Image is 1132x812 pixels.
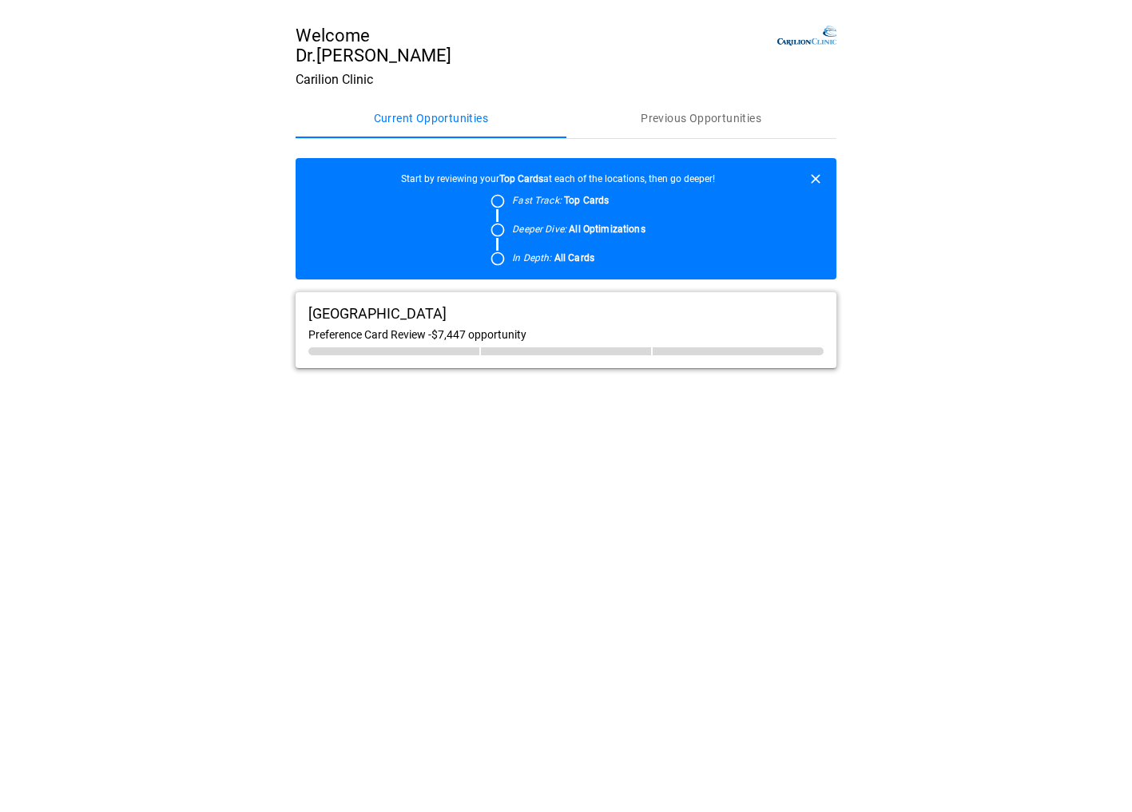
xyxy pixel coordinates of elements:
[777,26,836,46] img: Site Logo
[308,328,526,341] span: Preference Card Review -
[374,112,488,126] span: Current Opportunities
[512,252,551,263] em: In Depth:
[569,224,645,235] b: All Optimizations
[499,173,543,184] b: Top Cards
[641,112,761,126] span: Previous Opportunities
[296,26,451,46] span: Welcome
[564,195,609,206] b: Top Cards
[308,305,447,322] span: [GEOGRAPHIC_DATA]
[512,224,566,235] em: Deeper Dive:
[296,72,373,87] span: Carilion Clinic
[431,328,526,341] span: $7,447 opportunity
[296,46,451,65] span: Dr. [PERSON_NAME]
[308,173,808,184] span: Start by reviewing your at each of the locations, then go deeper!
[554,252,594,263] b: All Cards
[512,195,562,206] em: Fast Track:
